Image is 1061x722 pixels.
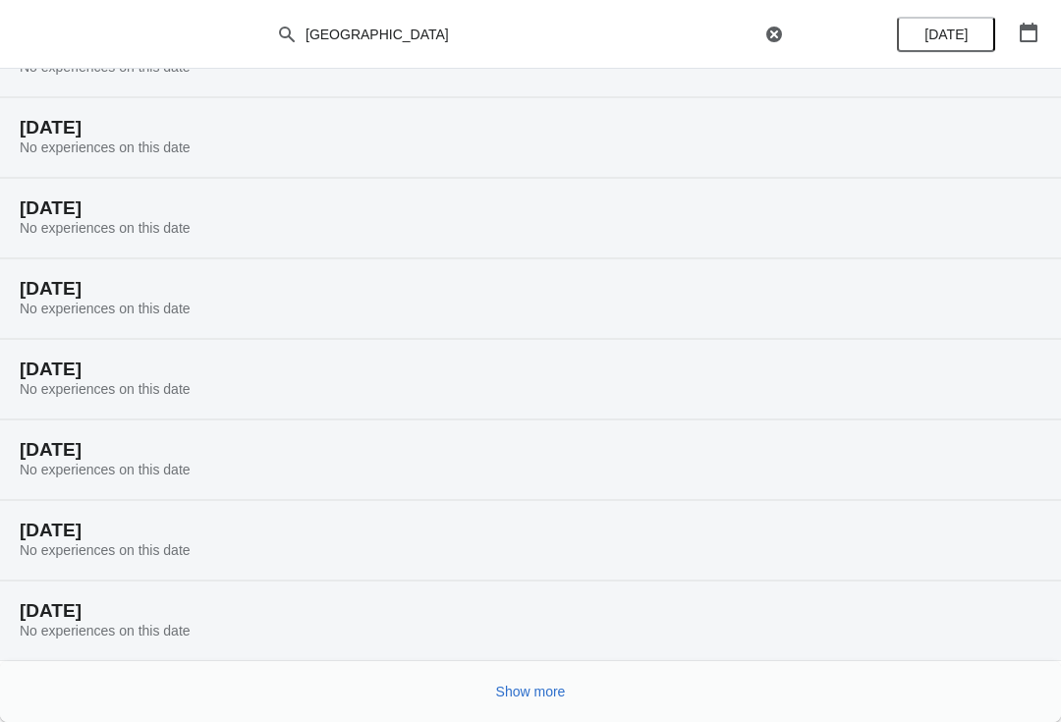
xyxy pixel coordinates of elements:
span: No experiences on this date [20,220,191,236]
span: No experiences on this date [20,462,191,477]
span: No experiences on this date [20,381,191,397]
h2: [DATE] [20,521,1041,540]
button: Show more [488,674,574,709]
h2: [DATE] [20,198,1041,218]
span: [DATE] [924,27,968,42]
h2: [DATE] [20,279,1041,299]
h2: [DATE] [20,440,1041,460]
input: Search [305,17,760,52]
button: [DATE] [897,17,995,52]
span: No experiences on this date [20,623,191,639]
span: No experiences on this date [20,542,191,558]
h2: [DATE] [20,360,1041,379]
span: No experiences on this date [20,139,191,155]
span: No experiences on this date [20,301,191,316]
h2: [DATE] [20,118,1041,138]
h2: [DATE] [20,601,1041,621]
button: Clear [764,25,784,44]
span: Show more [496,684,566,699]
